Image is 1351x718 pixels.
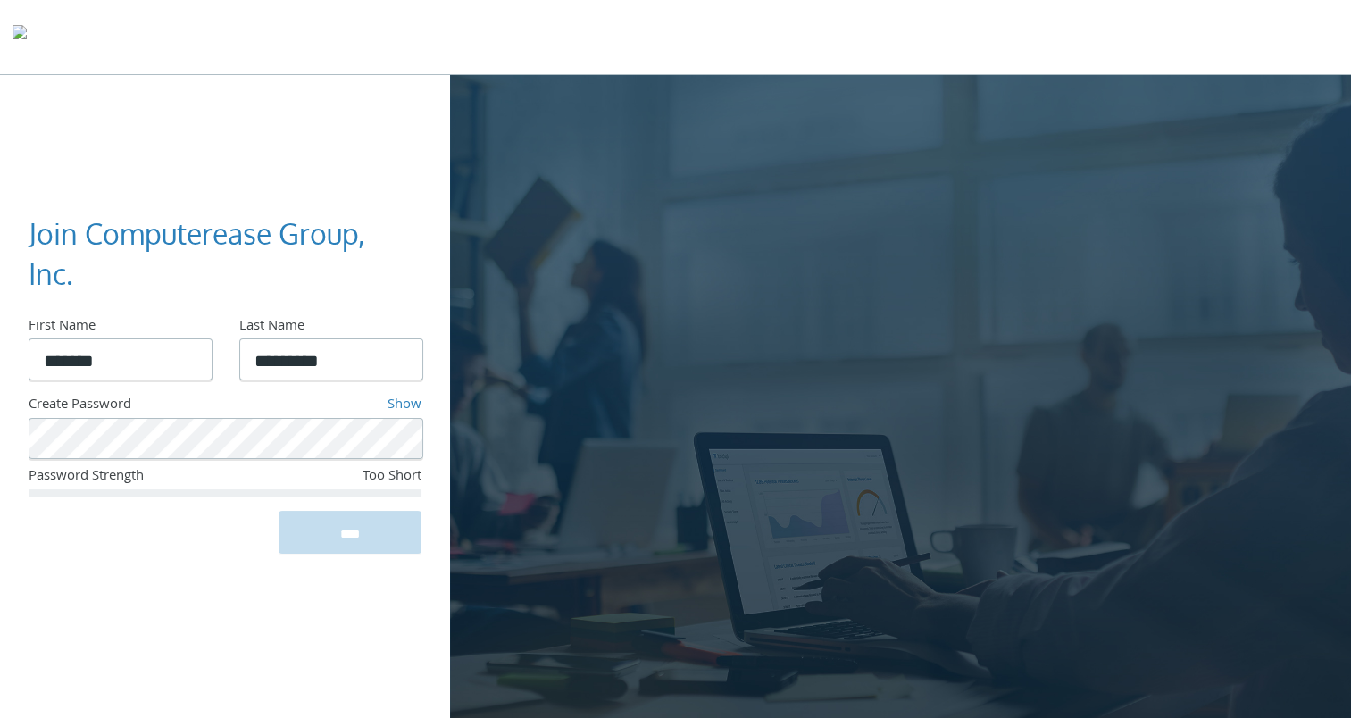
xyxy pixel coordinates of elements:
a: Show [388,394,421,417]
div: First Name [29,316,211,339]
h3: Join Computerease Group, Inc. [29,214,407,295]
div: Create Password [29,395,277,418]
div: Password Strength [29,466,291,489]
div: Last Name [239,316,421,339]
img: todyl-logo-dark.svg [13,19,27,54]
div: Too Short [291,466,422,489]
